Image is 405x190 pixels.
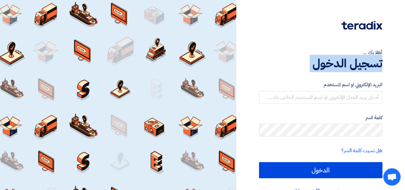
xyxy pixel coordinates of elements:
div: Open chat [383,168,401,186]
label: البريد الإلكتروني او اسم المستخدم [259,81,382,88]
label: كلمة السر [259,114,382,121]
input: الدخول [259,162,382,178]
input: أدخل بريد العمل الإلكتروني او اسم المستخدم الخاص بك ... [259,91,382,104]
img: Teradix logo [341,21,382,30]
a: هل نسيت كلمة السر؟ [341,147,382,154]
div: أهلا بك ... [259,49,382,56]
h1: تسجيل الدخول [259,56,382,70]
